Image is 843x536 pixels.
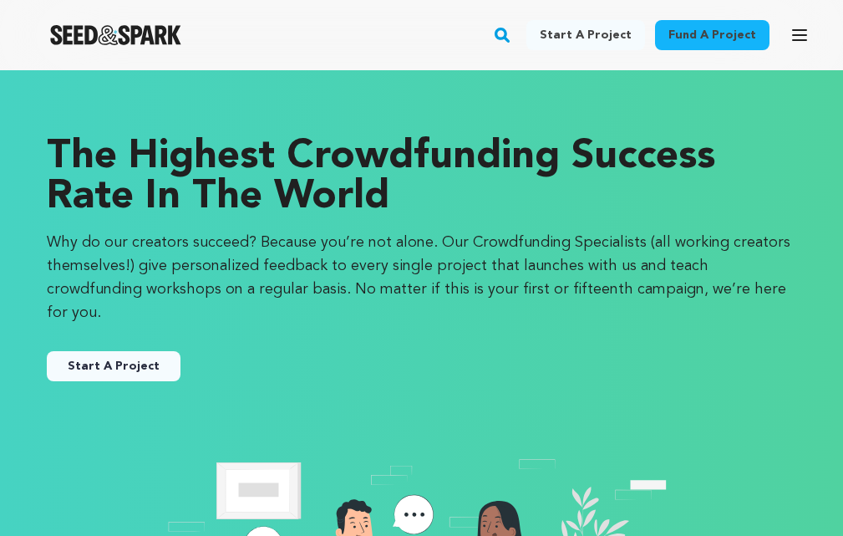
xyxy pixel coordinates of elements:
p: The Highest Crowdfunding Success Rate in the World [47,137,796,217]
a: Fund a project [655,20,769,50]
a: Seed&Spark Homepage [50,25,181,45]
img: Seed&Spark Logo Dark Mode [50,25,181,45]
p: Why do our creators succeed? Because you’re not alone. Our Crowdfunding Specialists (all working ... [47,231,796,324]
a: Start a project [526,20,645,50]
button: Start A Project [47,351,180,381]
